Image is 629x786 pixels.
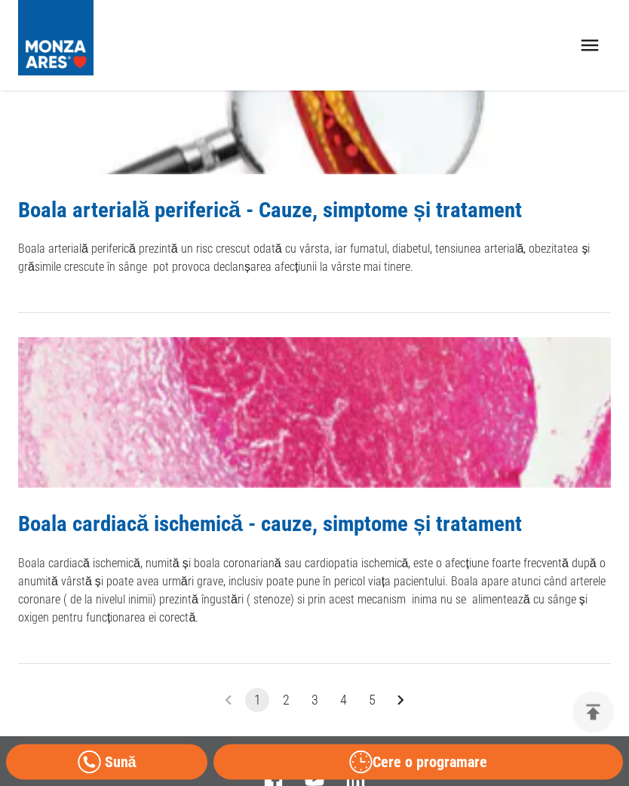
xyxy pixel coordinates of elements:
button: page 1 [245,689,269,713]
img: Boala cardiacă ischemică - cauze, simptome și tratament [18,338,611,489]
nav: pagination navigation [214,689,415,713]
button: Go to page 5 [360,689,384,713]
button: delete [572,692,614,733]
button: Cere o programare [213,745,623,780]
button: Go to page 2 [274,689,298,713]
a: Sună [6,745,207,780]
button: Go to next page [388,689,413,713]
button: Go to page 3 [302,689,327,713]
a: Boala arterială periferică - Cauze, simptome și tratament [18,198,522,223]
img: Boala arterială periferică - Cauze, simptome și tratament [18,24,611,175]
button: open drawer [569,25,611,66]
button: Go to page 4 [331,689,355,713]
p: Boala arterială periferică prezintă un risc crescut odată cu vârsta, iar fumatul, diabetul, tensi... [18,241,611,277]
p: Boala cardiacă ischemică, numită și boala coronariană sau cardiopatia ischemică, este o afecțiune... [18,555,611,628]
a: Boala cardiacă ischemică - cauze, simptome și tratament [18,511,522,537]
